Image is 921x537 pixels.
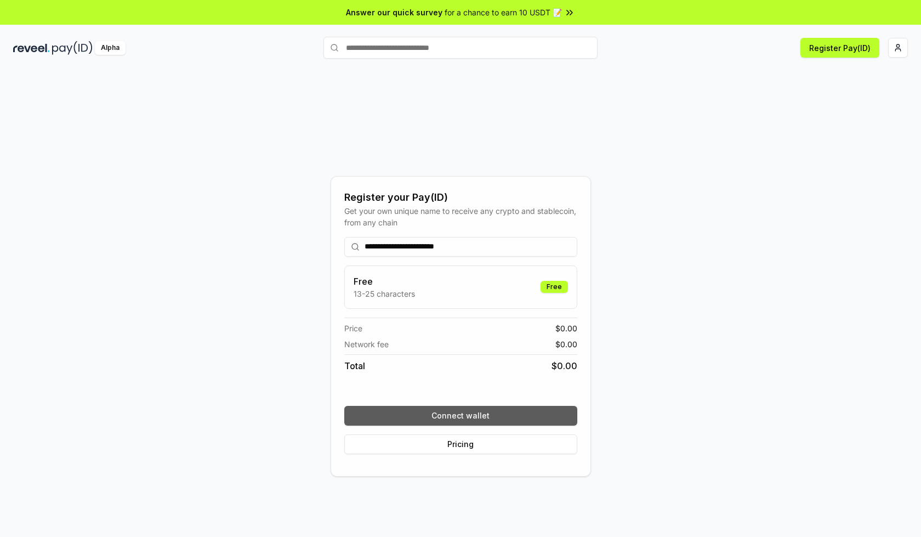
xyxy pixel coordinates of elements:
div: Free [541,281,568,293]
span: $ 0.00 [555,323,577,334]
div: Get your own unique name to receive any crypto and stablecoin, from any chain [344,205,577,228]
span: $ 0.00 [552,359,577,372]
p: 13-25 characters [354,288,415,299]
img: reveel_dark [13,41,50,55]
span: Network fee [344,338,389,350]
div: Alpha [95,41,126,55]
div: Register your Pay(ID) [344,190,577,205]
button: Connect wallet [344,406,577,426]
span: $ 0.00 [555,338,577,350]
span: Answer our quick survey [346,7,442,18]
button: Register Pay(ID) [800,38,879,58]
img: pay_id [52,41,93,55]
span: Total [344,359,365,372]
span: for a chance to earn 10 USDT 📝 [445,7,562,18]
h3: Free [354,275,415,288]
span: Price [344,323,362,334]
button: Pricing [344,434,577,454]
